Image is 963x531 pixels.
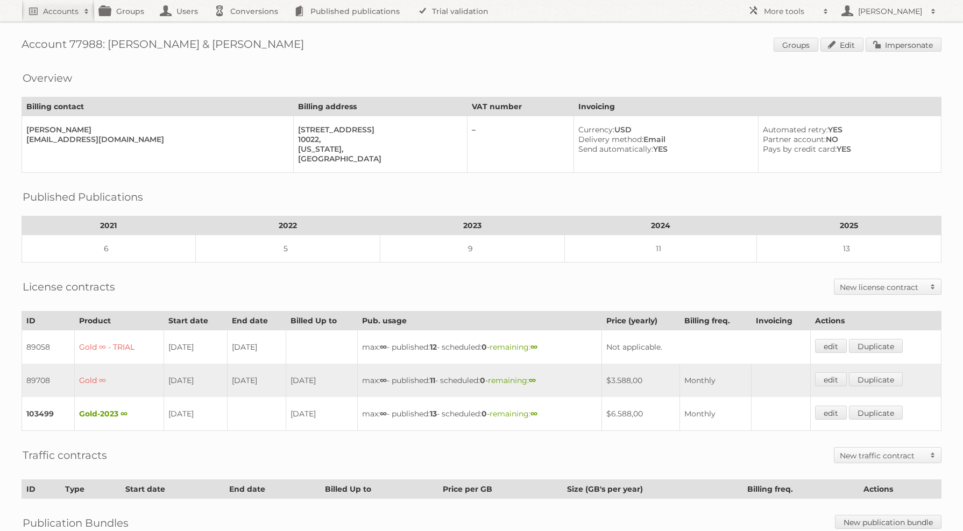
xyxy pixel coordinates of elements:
span: remaining: [490,409,537,419]
span: Pays by credit card: [763,144,837,154]
div: 10022, [298,134,458,144]
td: $6.588,00 [602,397,680,431]
span: Automated retry: [763,125,828,134]
span: Currency: [578,125,614,134]
td: 89708 [22,364,75,397]
td: Gold ∞ [75,364,164,397]
th: Type [61,480,121,499]
strong: ∞ [380,409,387,419]
div: [EMAIL_ADDRESS][DOMAIN_NAME] [26,134,285,144]
strong: 13 [430,409,437,419]
th: Start date [121,480,225,499]
strong: ∞ [380,342,387,352]
a: Duplicate [849,406,903,420]
strong: ∞ [380,376,387,385]
td: 9 [380,235,565,263]
a: Duplicate [849,339,903,353]
h2: Accounts [43,6,79,17]
th: 2025 [756,216,941,235]
span: Delivery method: [578,134,643,144]
th: Invoicing [751,311,810,330]
td: 89058 [22,330,75,364]
div: YES [763,144,932,154]
th: ID [22,480,61,499]
th: Product [75,311,164,330]
td: 13 [756,235,941,263]
a: Impersonate [866,38,941,52]
td: max: - published: - scheduled: - [358,364,602,397]
div: YES [763,125,932,134]
h2: License contracts [23,279,115,295]
th: End date [225,480,321,499]
span: Partner account: [763,134,826,144]
td: [DATE] [164,397,228,431]
td: 11 [565,235,757,263]
strong: ∞ [530,342,537,352]
td: Gold ∞ - TRIAL [75,330,164,364]
td: 5 [195,235,380,263]
span: remaining: [490,342,537,352]
th: Billed Up to [321,480,438,499]
a: New traffic contract [834,448,941,463]
td: Gold-2023 ∞ [75,397,164,431]
td: [DATE] [164,364,228,397]
th: Pub. usage [358,311,602,330]
th: VAT number [468,97,574,116]
td: Monthly [680,364,751,397]
a: edit [815,339,847,353]
div: [US_STATE], [298,144,458,154]
strong: 0 [481,409,487,419]
th: Start date [164,311,228,330]
td: Monthly [680,397,751,431]
h2: Publication Bundles [23,515,129,531]
th: Price per GB [438,480,562,499]
a: Edit [820,38,863,52]
h2: New license contract [840,282,925,293]
h2: Overview [23,70,72,86]
td: [DATE] [227,364,286,397]
div: YES [578,144,749,154]
th: 2021 [22,216,196,235]
div: [GEOGRAPHIC_DATA] [298,154,458,164]
td: [DATE] [286,397,357,431]
td: [DATE] [286,364,357,397]
strong: 12 [430,342,437,352]
td: $3.588,00 [602,364,680,397]
th: 2024 [565,216,757,235]
h2: More tools [764,6,818,17]
h1: Account 77988: [PERSON_NAME] & [PERSON_NAME] [22,38,941,54]
h2: [PERSON_NAME] [855,6,925,17]
a: edit [815,406,847,420]
a: Duplicate [849,372,903,386]
div: USD [578,125,749,134]
a: edit [815,372,847,386]
td: max: - published: - scheduled: - [358,330,602,364]
div: NO [763,134,932,144]
div: Email [578,134,749,144]
th: Billing address [293,97,467,116]
div: [STREET_ADDRESS] [298,125,458,134]
td: 103499 [22,397,75,431]
span: Toggle [925,279,941,294]
h2: Traffic contracts [23,447,107,463]
strong: ∞ [530,409,537,419]
td: – [468,116,574,173]
th: 2023 [380,216,565,235]
th: Price (yearly) [602,311,680,330]
td: max: - published: - scheduled: - [358,397,602,431]
th: ID [22,311,75,330]
a: New publication bundle [835,515,941,529]
div: [PERSON_NAME] [26,125,285,134]
a: New license contract [834,279,941,294]
span: Toggle [925,448,941,463]
th: Invoicing [574,97,941,116]
td: 6 [22,235,196,263]
h2: Published Publications [23,189,143,205]
a: Groups [774,38,818,52]
h2: New traffic contract [840,450,925,461]
th: End date [227,311,286,330]
th: Billing freq. [742,480,859,499]
span: Send automatically: [578,144,653,154]
th: Billing contact [22,97,294,116]
strong: 0 [480,376,485,385]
